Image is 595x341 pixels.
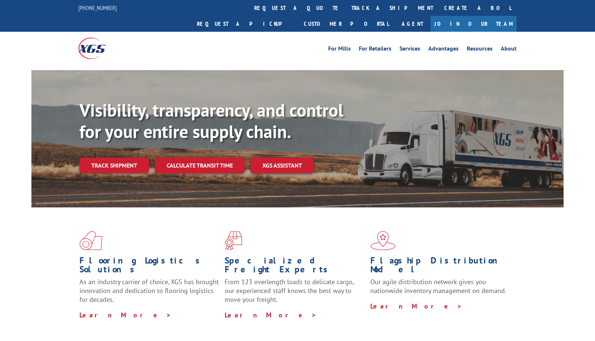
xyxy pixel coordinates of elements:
a: Learn More > [370,302,462,310]
a: XGS ASSISTANT [251,158,314,173]
h1: Flagship Distribution Model [370,256,510,278]
h1: Specialized Freight Experts [225,256,364,278]
p: From 123 overlength loads to delicate cargo, our experienced staff knows the best way to move you... [225,278,364,310]
img: xgs-icon-focused-on-flooring-red [225,231,242,250]
a: Calculate transit time [155,158,245,173]
a: About [501,46,517,54]
h1: Flooring Logistics Solutions [79,256,219,278]
img: xgs-icon-total-supply-chain-intelligence-red [79,231,102,250]
a: [PHONE_NUMBER] [78,4,117,11]
img: xgs-icon-flagship-distribution-model-red [370,231,396,250]
a: Track shipment [79,158,149,173]
a: Request a pickup [191,16,298,32]
a: Resources [467,46,493,54]
a: Join Our Team [431,16,517,32]
span: Our agile distribution network gives you nationwide inventory management on demand. [370,278,506,295]
a: For Mills [328,46,351,54]
a: Customer Portal [298,16,394,32]
b: Visibility, transparency, and control for your entire supply chain. [79,99,343,143]
a: Services [399,46,420,54]
span: As an industry carrier of choice, XGS has brought innovation and dedication to flooring logistics... [79,278,219,304]
a: For Retailers [359,46,391,54]
a: Advantages [428,46,459,54]
a: Agent [394,16,431,32]
a: Learn More > [225,311,317,319]
a: Learn More > [79,311,171,319]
